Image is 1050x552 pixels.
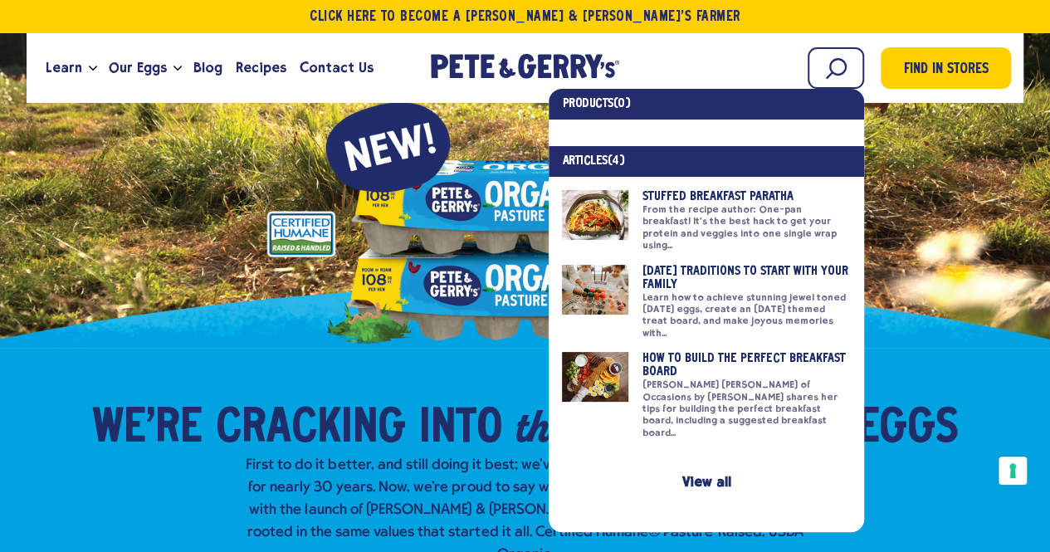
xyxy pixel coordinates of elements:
[236,57,286,78] span: Recipes
[562,95,851,113] h4: Products
[613,98,630,110] span: (0)
[216,404,406,454] span: Cracking
[808,47,864,89] input: Search
[39,46,89,90] a: Learn
[682,474,731,490] a: View all
[229,46,293,90] a: Recipes
[187,46,229,90] a: Blog
[857,404,959,454] span: Eggs​
[92,404,203,454] span: We’re
[562,153,851,170] h4: Articles
[607,155,624,167] span: (4)
[300,57,374,78] span: Contact Us
[515,396,568,456] em: the
[419,404,502,454] span: into
[46,57,82,78] span: Learn
[999,457,1027,485] button: Your consent preferences for tracking technologies
[102,46,173,90] a: Our Eggs
[173,66,182,71] button: Open the dropdown menu for Our Eggs
[89,66,97,71] button: Open the dropdown menu for Learn
[904,59,989,81] span: Find in Stores
[109,57,167,78] span: Our Eggs
[881,47,1011,89] a: Find in Stores
[193,57,222,78] span: Blog
[293,46,380,90] a: Contact Us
